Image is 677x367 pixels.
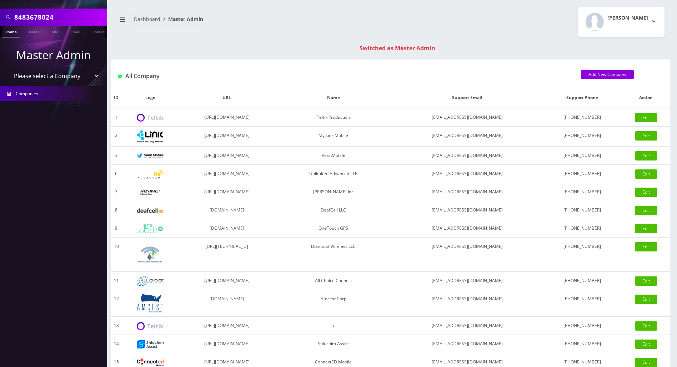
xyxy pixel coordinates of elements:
[111,87,122,108] th: ID
[542,108,622,127] td: [PHONE_NUMBER]
[111,147,122,165] td: 3
[137,224,164,233] img: OneTouch GPS
[392,238,542,272] td: [EMAIL_ADDRESS][DOMAIN_NAME]
[179,272,275,290] td: [URL][DOMAIN_NAME]
[179,108,275,127] td: [URL][DOMAIN_NAME]
[179,183,275,201] td: [URL][DOMAIN_NAME]
[542,290,622,317] td: [PHONE_NUMBER]
[179,219,275,238] td: [DOMAIN_NAME]
[137,170,164,179] img: Unlimited Advanced LTE
[137,114,164,122] img: Teltik Production
[392,272,542,290] td: [EMAIL_ADDRESS][DOMAIN_NAME]
[111,108,122,127] td: 1
[392,147,542,165] td: [EMAIL_ADDRESS][DOMAIN_NAME]
[137,340,164,348] img: Shluchim Assist
[122,87,179,108] th: Logo
[118,73,570,80] h1: All Company
[275,317,392,335] td: IoT
[607,15,648,21] h2: [PERSON_NAME]
[275,183,392,201] td: [PERSON_NAME] Inc
[392,201,542,219] td: [EMAIL_ADDRESS][DOMAIN_NAME]
[392,165,542,183] td: [EMAIL_ADDRESS][DOMAIN_NAME]
[118,75,122,78] img: All Company
[578,7,665,37] button: [PERSON_NAME]
[179,290,275,317] td: [DOMAIN_NAME]
[111,219,122,238] td: 9
[179,201,275,219] td: [DOMAIN_NAME]
[635,242,657,251] a: Edit
[542,201,622,219] td: [PHONE_NUMBER]
[111,335,122,353] td: 14
[392,87,542,108] th: Support Email
[111,317,122,335] td: 13
[179,317,275,335] td: [URL][DOMAIN_NAME]
[137,130,164,143] img: My Link Mobile
[581,70,634,79] a: Add New Company
[179,87,275,108] th: URL
[622,87,670,108] th: Action
[275,219,392,238] td: OneTouch GPS
[116,12,385,32] nav: breadcrumb
[392,317,542,335] td: [EMAIL_ADDRESS][DOMAIN_NAME]
[37,0,55,8] strong: Global
[179,165,275,183] td: [URL][DOMAIN_NAME]
[275,201,392,219] td: DeafCell LLC
[275,272,392,290] td: All Choice Connect
[111,165,122,183] td: 6
[392,290,542,317] td: [EMAIL_ADDRESS][DOMAIN_NAME]
[179,127,275,147] td: [URL][DOMAIN_NAME]
[137,294,164,313] img: Amcest Corp
[542,165,622,183] td: [PHONE_NUMBER]
[275,335,392,353] td: Shluchim Assist
[635,224,657,233] a: Edit
[635,321,657,331] a: Edit
[542,183,622,201] td: [PHONE_NUMBER]
[275,108,392,127] td: Teltik Production
[635,188,657,197] a: Edit
[134,16,160,22] a: Dashboard
[542,272,622,290] td: [PHONE_NUMBER]
[16,91,38,97] span: Companies
[542,335,622,353] td: [PHONE_NUMBER]
[275,238,392,272] td: Diamond Wireless LLC
[179,147,275,165] td: [URL][DOMAIN_NAME]
[275,87,392,108] th: Name
[392,219,542,238] td: [EMAIL_ADDRESS][DOMAIN_NAME]
[542,87,622,108] th: Support Phone
[635,169,657,179] a: Edit
[542,127,622,147] td: [PHONE_NUMBER]
[392,183,542,201] td: [EMAIL_ADDRESS][DOMAIN_NAME]
[89,26,113,37] a: Company
[635,206,657,215] a: Edit
[111,238,122,272] td: 10
[542,238,622,272] td: [PHONE_NUMBER]
[111,272,122,290] td: 11
[179,238,275,272] td: [URL][TECHNICAL_ID]
[392,127,542,147] td: [EMAIL_ADDRESS][DOMAIN_NAME]
[275,147,392,165] td: VennMobile
[392,108,542,127] td: [EMAIL_ADDRESS][DOMAIN_NAME]
[542,317,622,335] td: [PHONE_NUMBER]
[635,131,657,141] a: Edit
[179,335,275,353] td: [URL][DOMAIN_NAME]
[137,153,164,158] img: VennMobile
[137,189,164,196] img: Rexing Inc
[635,295,657,304] a: Edit
[14,10,105,24] input: Search All Companies
[67,26,84,37] a: Email
[25,26,43,37] a: Name
[111,127,122,147] td: 2
[111,183,122,201] td: 7
[635,340,657,349] a: Edit
[137,241,164,268] img: Diamond Wireless LLC
[2,26,20,37] a: Phone
[275,165,392,183] td: Unlimited Advanced LTE
[635,113,657,122] a: Edit
[137,208,164,213] img: DeafCell LLC
[111,290,122,317] td: 12
[137,322,164,330] img: IoT
[392,335,542,353] td: [EMAIL_ADDRESS][DOMAIN_NAME]
[137,358,164,366] img: ConnectED Mobile
[275,290,392,317] td: Amcest Corp
[635,358,657,367] a: Edit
